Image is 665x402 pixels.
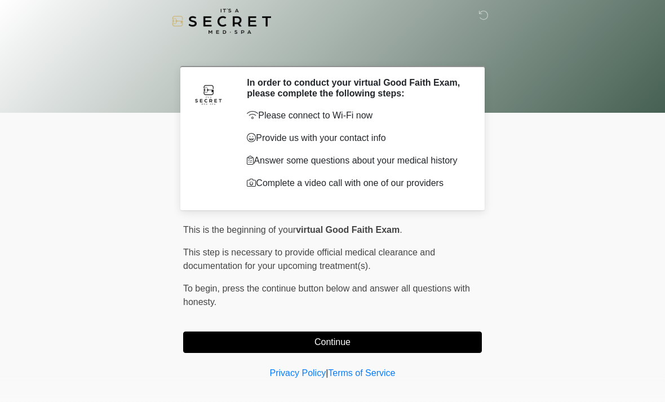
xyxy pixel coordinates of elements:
img: Agent Avatar [192,77,225,111]
a: Terms of Service [328,368,395,378]
span: press the continue button below and answer all questions with honesty. [183,284,470,307]
p: Please connect to Wi-Fi now [247,109,465,122]
span: This is the beginning of your [183,225,296,235]
span: . [400,225,402,235]
a: | [326,368,328,378]
p: Answer some questions about your medical history [247,154,465,167]
span: To begin, [183,284,222,293]
button: Continue [183,332,482,353]
a: Privacy Policy [270,368,326,378]
p: Complete a video call with one of our providers [247,176,465,190]
img: It's A Secret Med Spa Logo [172,8,271,34]
span: This step is necessary to provide official medical clearance and documentation for your upcoming ... [183,248,435,271]
strong: virtual Good Faith Exam [296,225,400,235]
h2: In order to conduct your virtual Good Faith Exam, please complete the following steps: [247,77,465,99]
h1: ‎ ‎ [175,41,490,61]
p: Provide us with your contact info [247,131,465,145]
